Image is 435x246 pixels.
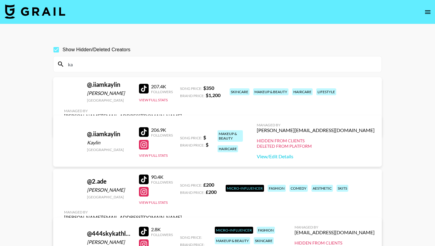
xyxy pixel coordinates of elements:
[180,235,202,240] span: Song Price:
[151,226,173,232] div: 2.8K
[295,240,375,246] div: Hidden from Clients
[215,237,250,244] div: makeup & beauty
[215,227,253,234] div: Micro-Influencer
[5,4,65,19] img: Grail Talent
[87,187,132,193] div: [PERSON_NAME]
[337,185,348,192] div: skits
[180,183,202,188] span: Song Price:
[422,6,434,18] button: open drawer
[139,98,168,102] button: View Full Stats
[87,147,132,152] div: [GEOGRAPHIC_DATA]
[87,81,132,88] div: @ .iiamkaylin
[295,225,375,229] div: Managed By
[230,88,250,95] div: skincare
[180,143,205,147] span: Brand Price:
[63,46,130,53] span: Show Hidden/Deleted Creators
[292,88,313,95] div: haircare
[151,232,173,237] div: Followers
[206,189,217,195] strong: £ 200
[217,145,238,152] div: haircare
[151,90,173,94] div: Followers
[64,109,182,113] div: Managed By
[151,127,173,133] div: 206.9K
[139,200,168,205] button: View Full Stats
[180,93,205,98] span: Brand Price:
[87,140,132,146] div: Kaylin
[257,127,375,133] div: [PERSON_NAME][EMAIL_ADDRESS][DOMAIN_NAME]
[311,185,333,192] div: aesthetic
[180,190,205,195] span: Brand Price:
[257,138,375,143] div: Hidden from Clients
[226,185,264,192] div: Micro-Influencer
[257,123,375,127] div: Managed By
[206,142,208,147] strong: $
[217,130,243,142] div: makeup & beauty
[203,134,206,140] strong: $
[151,133,173,137] div: Followers
[64,113,182,119] div: [PERSON_NAME][EMAIL_ADDRESS][DOMAIN_NAME]
[87,230,132,237] div: @ 444skykathleen
[295,229,375,235] div: [EMAIL_ADDRESS][DOMAIN_NAME]
[87,98,132,102] div: [GEOGRAPHIC_DATA]
[203,85,214,91] strong: $ 350
[257,153,375,159] a: View/Edit Details
[87,130,132,138] div: @ .iiamkaylin
[64,59,378,69] input: Search by User Name
[87,195,132,199] div: [GEOGRAPHIC_DATA]
[87,239,132,245] div: [PERSON_NAME]
[64,214,182,220] div: [PERSON_NAME][EMAIL_ADDRESS][DOMAIN_NAME]
[87,178,132,185] div: @ 2.ade
[139,153,168,158] button: View Full Stats
[253,88,288,95] div: makeup & beauty
[289,185,308,192] div: comedy
[151,180,173,184] div: Followers
[151,84,173,90] div: 207.4K
[254,237,274,244] div: skincare
[64,210,182,214] div: Managed By
[151,174,173,180] div: 90.4K
[257,143,375,149] div: Deleted from Platform
[316,88,336,95] div: lifestyle
[180,136,202,140] span: Song Price:
[87,90,132,96] div: [PERSON_NAME]
[180,86,202,91] span: Song Price:
[203,182,214,188] strong: £ 200
[268,185,286,192] div: fashion
[206,92,221,98] strong: $ 1,200
[257,227,275,234] div: fashion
